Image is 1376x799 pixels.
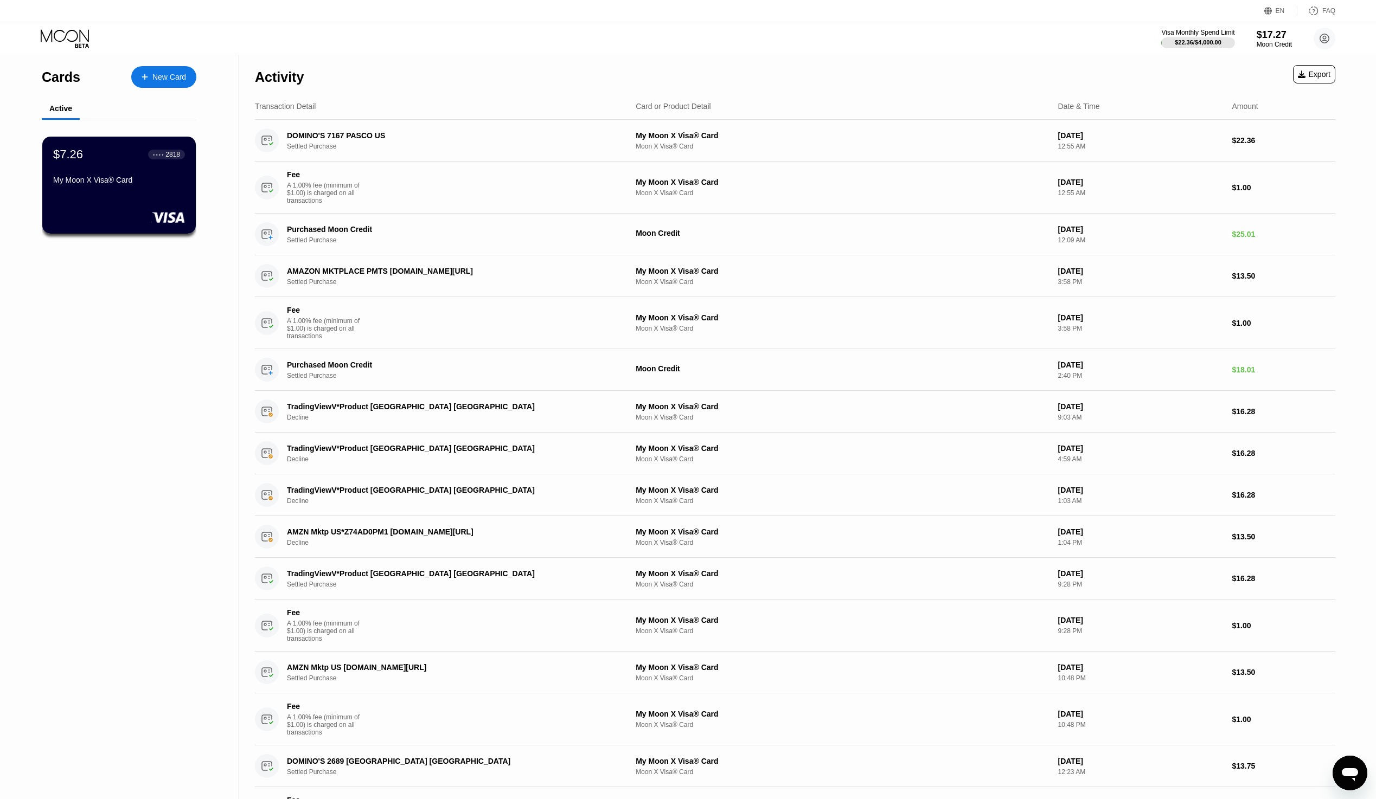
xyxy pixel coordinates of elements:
div: Settled Purchase [287,278,622,286]
div: Settled Purchase [287,236,622,244]
div: A 1.00% fee (minimum of $1.00) is charged on all transactions [287,713,368,736]
div: AMZN Mktp US [DOMAIN_NAME][URL] [287,663,598,672]
div: New Card [131,66,196,88]
div: TradingViewV*Product [GEOGRAPHIC_DATA] [GEOGRAPHIC_DATA] [287,486,598,494]
div: 12:23 AM [1058,768,1223,776]
div: AMAZON MKTPLACE PMTS [DOMAIN_NAME][URL]Settled PurchaseMy Moon X Visa® CardMoon X Visa® Card[DATE... [255,255,1335,297]
div: [DATE] [1058,267,1223,275]
div: 2818 [165,151,180,158]
div: Fee [287,306,363,314]
div: Settled Purchase [287,674,622,682]
div: $13.75 [1232,762,1335,770]
div: $13.50 [1232,668,1335,676]
div: [DATE] [1058,486,1223,494]
div: TradingViewV*Product [GEOGRAPHIC_DATA] [GEOGRAPHIC_DATA]DeclineMy Moon X Visa® CardMoon X Visa® C... [255,474,1335,516]
div: [DATE] [1058,402,1223,411]
div: FeeA 1.00% fee (minimum of $1.00) is charged on all transactionsMy Moon X Visa® CardMoon X Visa® ... [255,297,1335,349]
div: $7.26 [53,147,83,162]
div: Purchased Moon CreditSettled PurchaseMoon Credit[DATE]2:40 PM$18.01 [255,349,1335,391]
div: Moon X Visa® Card [636,539,1049,546]
div: [DATE] [1058,527,1223,536]
div: My Moon X Visa® Card [636,313,1049,322]
div: $13.50 [1232,532,1335,541]
div: [DATE] [1058,225,1223,234]
div: $1.00 [1232,715,1335,724]
div: Moon X Visa® Card [636,674,1049,682]
div: Fee [287,170,363,179]
div: TradingViewV*Product [GEOGRAPHIC_DATA] [GEOGRAPHIC_DATA] [287,444,598,453]
div: $16.28 [1232,491,1335,499]
div: 12:09 AM [1058,236,1223,244]
div: [DATE] [1058,569,1223,578]
div: 9:03 AM [1058,414,1223,421]
div: TradingViewV*Product [GEOGRAPHIC_DATA] [GEOGRAPHIC_DATA]Settled PurchaseMy Moon X Visa® CardMoon ... [255,558,1335,600]
div: Moon X Visa® Card [636,497,1049,505]
div: Active [49,104,72,113]
div: A 1.00% fee (minimum of $1.00) is charged on all transactions [287,182,368,204]
div: Settled Purchase [287,768,622,776]
div: My Moon X Visa® Card [636,402,1049,411]
div: 4:59 AM [1058,455,1223,463]
div: Visa Monthly Spend Limit [1161,29,1234,36]
div: My Moon X Visa® Card [636,616,1049,624]
div: FeeA 1.00% fee (minimum of $1.00) is charged on all transactionsMy Moon X Visa® CardMoon X Visa® ... [255,693,1335,745]
div: DOMINO'S 7167 PASCO US [287,131,598,140]
div: My Moon X Visa® Card [636,444,1049,453]
div: 1:04 PM [1058,539,1223,546]
div: TradingViewV*Product [GEOGRAPHIC_DATA] [GEOGRAPHIC_DATA] [287,402,598,411]
div: 10:48 PM [1058,721,1223,729]
div: Fee [287,608,363,617]
div: Moon Credit [636,364,1049,373]
div: My Moon X Visa® Card [636,710,1049,718]
div: Fee [287,702,363,711]
div: EN [1276,7,1285,15]
div: 12:55 AM [1058,189,1223,197]
div: Decline [287,455,622,463]
div: [DATE] [1058,663,1223,672]
div: 9:28 PM [1058,627,1223,635]
div: Moon X Visa® Card [636,627,1049,635]
div: $1.00 [1232,621,1335,630]
div: TradingViewV*Product [GEOGRAPHIC_DATA] [GEOGRAPHIC_DATA] [287,569,598,578]
div: My Moon X Visa® Card [636,757,1049,765]
div: Cards [42,69,80,85]
div: My Moon X Visa® Card [636,569,1049,578]
iframe: Button to launch messaging window [1333,756,1367,790]
div: [DATE] [1058,757,1223,765]
div: DOMINO'S 2689 [GEOGRAPHIC_DATA] [GEOGRAPHIC_DATA]Settled PurchaseMy Moon X Visa® CardMoon X Visa®... [255,745,1335,787]
div: DOMINO'S 7167 PASCO USSettled PurchaseMy Moon X Visa® CardMoon X Visa® Card[DATE]12:55 AM$22.36 [255,120,1335,162]
div: My Moon X Visa® Card [636,131,1049,140]
div: 3:58 PM [1058,325,1223,332]
div: FAQ [1322,7,1335,15]
div: ● ● ● ● [153,153,164,156]
div: Settled Purchase [287,372,622,379]
div: $16.28 [1232,449,1335,458]
div: [DATE] [1058,444,1223,453]
div: FeeA 1.00% fee (minimum of $1.00) is charged on all transactionsMy Moon X Visa® CardMoon X Visa® ... [255,600,1335,652]
div: Moon X Visa® Card [636,768,1049,776]
div: Purchased Moon Credit [287,360,598,369]
div: $18.01 [1232,365,1335,374]
div: $1.00 [1232,183,1335,192]
div: $13.50 [1232,272,1335,280]
div: New Card [152,73,186,82]
div: My Moon X Visa® Card [53,176,185,184]
div: My Moon X Visa® Card [636,663,1049,672]
div: $1.00 [1232,319,1335,327]
div: My Moon X Visa® Card [636,178,1049,186]
div: 12:55 AM [1058,143,1223,150]
div: Moon Credit [636,229,1049,237]
div: Amount [1232,102,1258,111]
div: Settled Purchase [287,143,622,150]
div: [DATE] [1058,616,1223,624]
div: Moon X Visa® Card [636,278,1049,286]
div: My Moon X Visa® Card [636,486,1049,494]
div: $22.36 / $4,000.00 [1175,39,1221,46]
div: AMZN Mktp US*Z74AD0PM1 [DOMAIN_NAME][URL]DeclineMy Moon X Visa® CardMoon X Visa® Card[DATE]1:04 P... [255,516,1335,558]
div: Moon X Visa® Card [636,189,1049,197]
div: 2:40 PM [1058,372,1223,379]
div: Settled Purchase [287,581,622,588]
div: Export [1293,65,1335,83]
div: $16.28 [1232,574,1335,583]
